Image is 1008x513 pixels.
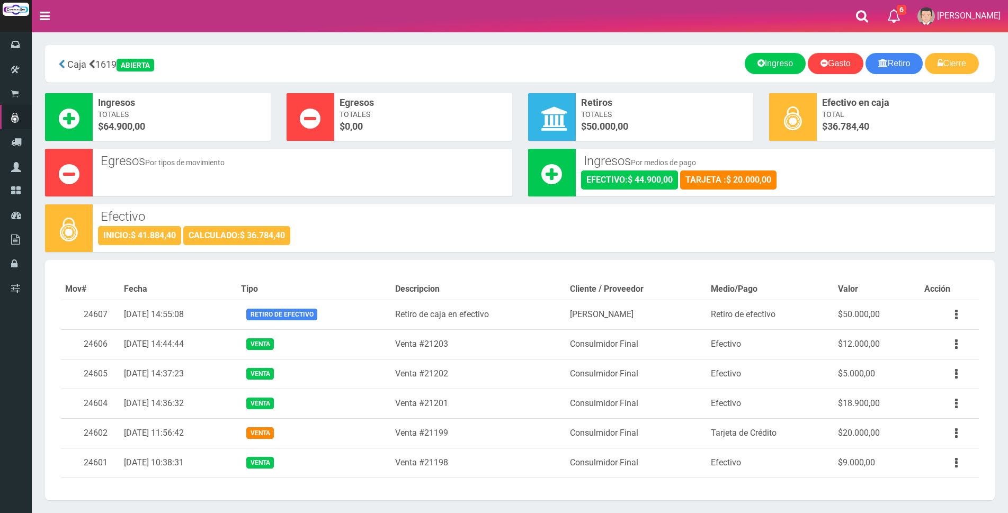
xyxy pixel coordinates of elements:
[628,175,673,185] strong: $ 44.900,00
[98,109,265,120] span: Totales
[834,359,920,389] td: $5.000,00
[581,96,748,110] span: Retiros
[586,121,628,132] font: 50.000,00
[726,175,771,185] strong: $ 20.000,00
[566,389,707,418] td: Consulmidor Final
[120,329,237,359] td: [DATE] 14:44:44
[391,418,566,448] td: Venta #21199
[566,448,707,478] td: Consulmidor Final
[391,359,566,389] td: Venta #21202
[834,329,920,359] td: $12.000,00
[120,279,237,300] th: Fecha
[866,53,923,74] a: Retiro
[584,154,987,168] h3: Ingresos
[98,96,265,110] span: Ingresos
[566,418,707,448] td: Consulmidor Final
[834,448,920,478] td: $9.000,00
[246,398,273,409] span: Venta
[897,5,906,15] span: 6
[340,120,507,133] span: $
[834,389,920,418] td: $18.900,00
[53,53,364,75] div: 1619
[822,96,989,110] span: Efectivo en caja
[745,53,806,74] a: Ingreso
[707,329,834,359] td: Efectivo
[925,53,979,74] a: Cierre
[120,448,237,478] td: [DATE] 10:38:31
[707,279,834,300] th: Medio/Pago
[340,96,507,110] span: Egresos
[246,427,273,438] span: Venta
[98,120,265,133] span: $
[345,121,363,132] font: 0,00
[707,448,834,478] td: Efectivo
[566,300,707,329] td: [PERSON_NAME]
[707,389,834,418] td: Efectivo
[240,230,285,240] strong: $ 36.784,40
[834,418,920,448] td: $20.000,00
[246,338,273,349] span: Venta
[103,121,145,132] font: 64.900,00
[145,158,225,167] small: Por tipos de movimiento
[120,418,237,448] td: [DATE] 11:56:42
[391,329,566,359] td: Venta #21203
[707,359,834,389] td: Efectivo
[391,300,566,329] td: Retiro de caja en efectivo
[3,3,29,16] img: Logo grande
[822,120,989,133] span: $
[237,279,390,300] th: Tipo
[834,279,920,300] th: Valor
[707,300,834,329] td: Retiro de efectivo
[61,329,120,359] td: 24606
[61,359,120,389] td: 24605
[391,279,566,300] th: Descripcion
[581,109,748,120] span: Totales
[117,59,154,71] div: ABIERTA
[61,300,120,329] td: 24607
[246,368,273,379] span: Venta
[101,154,504,168] h3: Egresos
[61,448,120,478] td: 24601
[120,300,237,329] td: [DATE] 14:55:08
[566,329,707,359] td: Consulmidor Final
[340,109,507,120] span: Totales
[822,109,989,120] span: Total
[246,457,273,468] span: Venta
[808,53,863,74] a: Gasto
[920,279,979,300] th: Acción
[120,389,237,418] td: [DATE] 14:36:32
[98,226,181,245] div: INICIO:
[917,7,935,25] img: User Image
[391,389,566,418] td: Venta #21201
[183,226,290,245] div: CALCULADO:
[937,11,1001,21] span: [PERSON_NAME]
[680,170,777,190] div: TARJETA :
[391,448,566,478] td: Venta #21198
[67,59,86,70] span: Caja
[61,279,120,300] th: Mov#
[707,418,834,448] td: Tarjeta de Crédito
[631,158,696,167] small: Por medios de pago
[827,121,869,132] span: 36.784,40
[834,300,920,329] td: $50.000,00
[61,389,120,418] td: 24604
[581,120,748,133] span: $
[131,230,176,240] strong: $ 41.884,40
[61,418,120,448] td: 24602
[101,210,987,223] h3: Efectivo
[120,359,237,389] td: [DATE] 14:37:23
[566,279,707,300] th: Cliente / Proveedor
[581,170,678,190] div: EFECTIVO:
[246,309,317,320] span: Retiro de efectivo
[566,359,707,389] td: Consulmidor Final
